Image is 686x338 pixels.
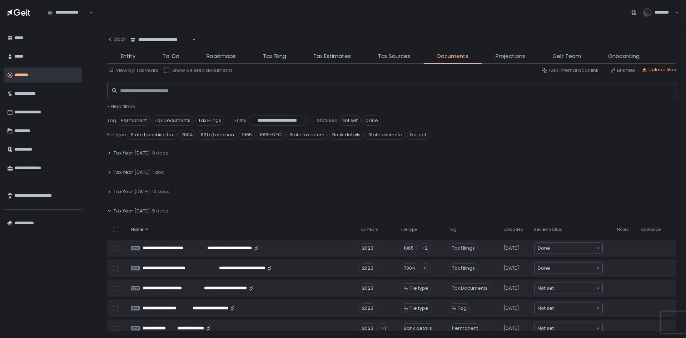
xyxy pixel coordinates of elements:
span: Gelt Team [552,52,581,60]
button: - Hide filters [107,103,135,110]
button: View by: Tax years [109,67,158,74]
input: Search for option [550,245,596,252]
span: State estimate [365,130,406,140]
span: Onboarding [608,52,640,60]
span: Permanent [118,116,150,126]
span: File type [107,132,126,138]
span: Tax Years [359,227,378,232]
span: [DATE] [503,305,519,312]
span: [DATE] [503,325,519,332]
span: Not set [338,116,361,126]
div: Search for option [535,283,602,294]
span: Entity [121,52,135,60]
span: Tag [449,227,457,232]
div: 2023 [359,263,377,273]
span: [DATE] [503,265,519,271]
input: Search for option [554,305,596,312]
span: 1099-NEC [257,130,285,140]
span: Notes [617,227,629,232]
span: [DATE] [503,245,519,251]
span: 10 docs [152,188,169,195]
input: Search for option [88,9,89,16]
div: 2023 [359,323,377,333]
span: State tax return [286,130,328,140]
div: Search for option [43,5,93,20]
span: Tax Filings [449,263,478,273]
span: State franchise tax [128,130,177,140]
div: +1 [420,263,431,273]
span: Not set [538,305,554,312]
span: File type [401,227,417,232]
span: 7004 [178,130,196,140]
div: 2023 [359,303,377,313]
span: Tax Source [639,227,661,232]
div: 2023 [359,243,377,253]
button: Upload files [641,67,676,73]
span: Tax Documents [449,283,491,293]
div: Search for option [126,32,196,47]
div: 7004 [401,263,418,273]
input: Search for option [554,285,596,292]
span: Tax Filings [195,116,224,126]
button: Link files [610,67,636,74]
span: Done [362,116,381,126]
span: Not set [538,325,554,332]
span: 0 docs [152,150,168,156]
div: Back [107,36,126,43]
span: Documents [437,52,468,60]
div: Search for option [535,243,602,254]
span: Entity [234,117,246,124]
span: Tax Estimates [313,52,351,60]
div: Search for option [535,263,602,274]
span: Tax Year [DATE] [114,169,150,176]
div: 1065 [401,243,417,253]
span: Tax Year [DATE] [114,150,150,156]
span: Name [131,227,143,232]
input: Search for option [191,36,192,43]
button: Add internal docs link [542,67,598,74]
span: Tax Year [DATE] [114,208,150,214]
button: Back [107,32,126,46]
span: Tax Year [DATE] [114,188,150,195]
span: File type [409,285,428,292]
span: 1065 [239,130,255,140]
span: 5 docs [152,208,168,214]
span: Uploaded [503,227,523,232]
span: Bank details [329,130,364,140]
div: +2 [418,243,431,253]
span: Projections [496,52,525,60]
div: +1 [378,323,389,333]
span: To-Do [163,52,179,60]
span: Permanent [449,323,481,333]
div: Search for option [535,323,602,334]
input: Search for option [554,325,596,332]
span: 1 doc [152,169,164,176]
span: Tax Sources [378,52,410,60]
span: 83(b) election [198,130,237,140]
span: Statuses [317,117,337,124]
span: Tax Filings [449,243,478,253]
span: File type [409,305,428,312]
div: Bank details [401,323,435,333]
div: 2023 [359,283,377,293]
span: Review Status [534,227,562,232]
span: [DATE] [503,285,519,292]
span: Done [538,265,550,272]
span: Tax Documents [151,116,194,126]
span: Done [538,245,550,252]
span: Roadmaps [207,52,236,60]
span: Not set [538,285,554,292]
span: Tag [107,117,116,124]
div: Search for option [535,303,602,314]
span: Tag [458,305,467,312]
span: Not set [407,130,429,140]
span: Tax Filing [263,52,286,60]
input: Search for option [550,265,596,272]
